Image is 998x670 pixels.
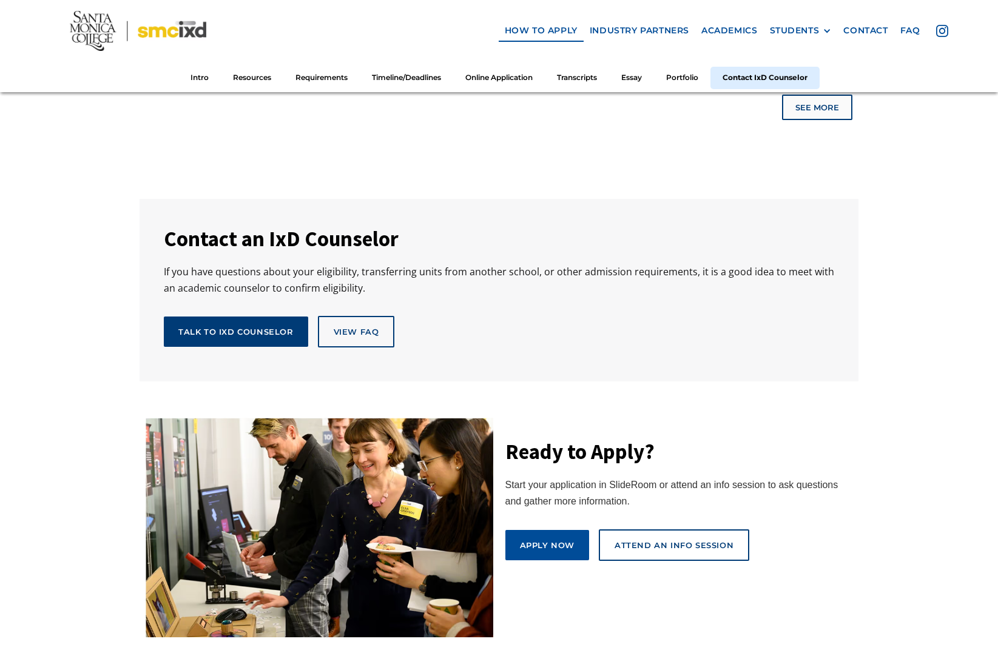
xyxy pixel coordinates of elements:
[70,11,206,51] img: Santa Monica College - SMC IxD logo
[695,19,763,42] a: Academics
[545,67,609,89] a: Transcripts
[770,25,832,36] div: STUDENTS
[164,317,308,347] a: Talk to IxD Counselor
[795,103,839,113] div: See More
[710,67,820,89] a: Contact IxD Counselor
[334,326,379,337] div: view FAq
[283,67,360,89] a: Requirements
[318,316,395,347] a: view FAq
[178,326,294,337] div: Talk to IxD Counselor
[505,530,589,560] a: Apply Now
[770,25,820,36] div: STUDENTS
[599,529,749,561] a: attend an info session
[360,67,453,89] a: Timeline/Deadlines
[164,264,834,296] div: If you have questions about your eligibility, transferring units from another school, or other ad...
[584,19,695,42] a: industry partners
[609,67,654,89] a: Essay
[936,25,948,37] img: icon - instagram
[837,19,894,42] a: contact
[505,477,853,509] div: Start your application in SlideRoom or attend an info session to ask questions and gather more in...
[782,95,852,120] a: Next Page
[499,19,584,42] a: how to apply
[453,67,545,89] a: Online Application
[164,224,834,254] h3: Contact an IxD Counselor
[140,95,858,120] div: List
[654,67,710,89] a: Portfolio
[520,540,575,551] div: Apply Now
[505,437,853,467] h3: Ready to Apply?
[178,67,221,89] a: Intro
[615,540,733,551] div: attend an info session
[894,19,926,42] a: faq
[221,67,283,89] a: Resources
